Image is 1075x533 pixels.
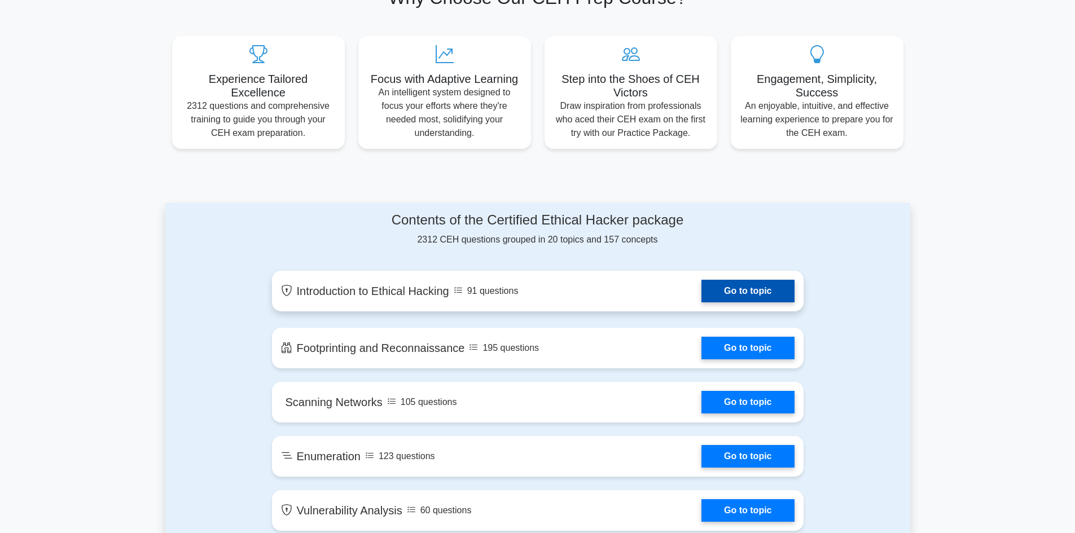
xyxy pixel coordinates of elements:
[367,86,522,140] p: An intelligent system designed to focus your efforts where they're needed most, solidifying your ...
[367,72,522,86] h5: Focus with Adaptive Learning
[701,499,794,522] a: Go to topic
[701,337,794,359] a: Go to topic
[554,99,708,140] p: Draw inspiration from professionals who aced their CEH exam on the first try with our Practice Pa...
[554,72,708,99] h5: Step into the Shoes of CEH Victors
[272,212,804,246] div: 2312 CEH questions grouped in 20 topics and 157 concepts
[701,280,794,302] a: Go to topic
[181,72,336,99] h5: Experience Tailored Excellence
[740,72,894,99] h5: Engagement, Simplicity, Success
[701,445,794,468] a: Go to topic
[272,212,804,228] h4: Contents of the Certified Ethical Hacker package
[701,391,794,413] a: Go to topic
[181,99,336,140] p: 2312 questions and comprehensive training to guide you through your CEH exam preparation.
[740,99,894,140] p: An enjoyable, intuitive, and effective learning experience to prepare you for the CEH exam.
